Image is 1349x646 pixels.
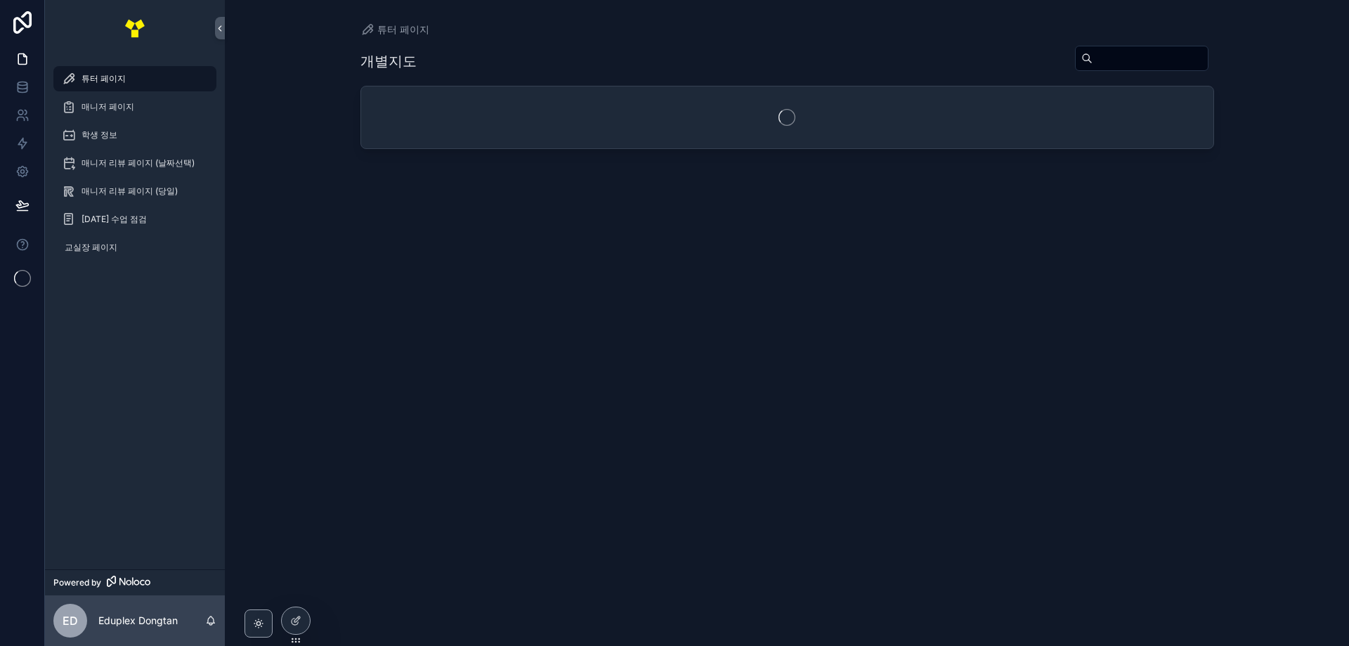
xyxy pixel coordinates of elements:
[82,157,195,169] span: 매니저 리뷰 페이지 (날짜선택)
[53,94,216,119] a: 매니저 페이지
[53,207,216,232] a: [DATE] 수업 점검
[82,101,134,112] span: 매니저 페이지
[45,569,225,595] a: Powered by
[124,17,146,39] img: App logo
[360,22,429,37] a: 튜터 페이지
[45,56,225,278] div: scrollable content
[53,150,216,176] a: 매니저 리뷰 페이지 (날짜선택)
[82,186,178,197] span: 매니저 리뷰 페이지 (당일)
[53,577,101,588] span: Powered by
[53,235,216,260] a: 교실장 페이지
[82,214,147,225] span: [DATE] 수업 점검
[65,242,117,253] span: 교실장 페이지
[82,129,117,141] span: 학생 정보
[53,66,216,91] a: 튜터 페이지
[53,179,216,204] a: 매니저 리뷰 페이지 (당일)
[63,612,78,629] span: ED
[82,73,126,84] span: 튜터 페이지
[98,614,178,628] p: Eduplex Dongtan
[53,122,216,148] a: 학생 정보
[360,51,417,71] h1: 개별지도
[377,22,429,37] span: 튜터 페이지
